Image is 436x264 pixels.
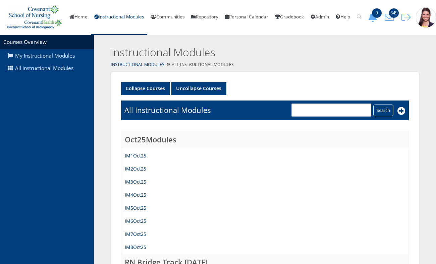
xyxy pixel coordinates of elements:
[366,12,382,22] button: 0
[372,8,382,18] span: 0
[125,152,146,159] a: IM1Oct25
[125,231,146,237] a: IM7Oct25
[416,7,436,27] img: 1943_125_125.jpg
[171,82,226,95] a: Uncollapse Courses
[111,45,355,60] h2: Instructional Modules
[125,179,146,185] a: IM3Oct25
[125,192,146,198] a: IM4Oct25
[382,13,399,20] a: 649
[389,8,399,18] span: 649
[125,244,146,250] a: IM8Oct25
[124,105,211,115] h1: All Instructional Modules
[373,105,393,116] input: Search
[94,60,436,70] div: All Instructional Modules
[125,218,146,224] a: IM6Oct25
[121,131,409,149] td: Oct25Modules
[125,166,146,172] a: IM2Oct25
[125,205,146,211] a: IM5Oct25
[121,82,170,95] a: Collapse Courses
[366,13,382,20] a: 0
[3,39,47,46] a: Courses Overview
[397,107,405,115] i: Add New
[382,12,399,22] button: 649
[111,62,164,67] a: Instructional Modules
